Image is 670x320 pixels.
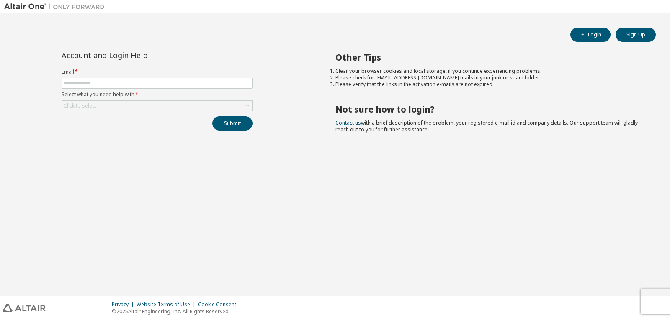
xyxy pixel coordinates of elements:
div: Click to select [64,102,96,109]
img: altair_logo.svg [3,304,46,312]
a: Contact us [335,119,361,126]
li: Clear your browser cookies and local storage, if you continue experiencing problems. [335,68,641,74]
span: with a brief description of the problem, your registered e-mail id and company details. Our suppo... [335,119,638,133]
div: Privacy [112,301,137,308]
div: Account and Login Help [62,52,214,59]
label: Email [62,69,253,75]
label: Select what you need help with [62,91,253,98]
li: Please verify that the links in the activation e-mails are not expired. [335,81,641,88]
h2: Other Tips [335,52,641,63]
li: Please check for [EMAIL_ADDRESS][DOMAIN_NAME] mails in your junk or spam folder. [335,74,641,81]
div: Cookie Consent [198,301,241,308]
button: Submit [212,116,253,131]
div: Click to select [62,101,252,111]
div: Website Terms of Use [137,301,198,308]
button: Login [570,28,611,42]
button: Sign Up [616,28,656,42]
p: © 2025 Altair Engineering, Inc. All Rights Reserved. [112,308,241,315]
img: Altair One [4,3,109,11]
h2: Not sure how to login? [335,104,641,115]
